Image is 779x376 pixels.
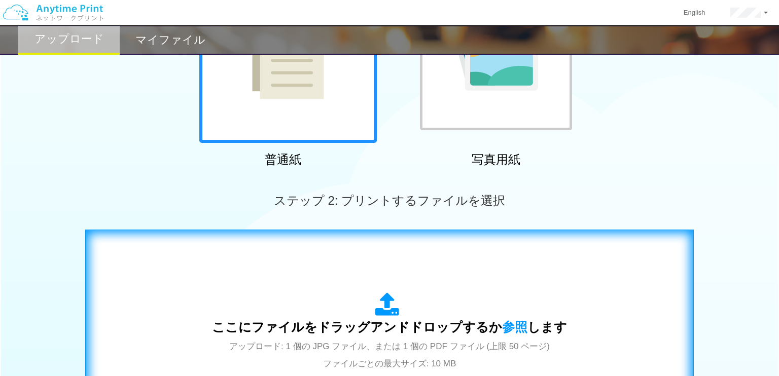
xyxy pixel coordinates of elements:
[212,320,567,334] span: ここにファイルをドラッグアンドドロップするか します
[229,342,550,368] span: アップロード: 1 個の JPG ファイル、または 1 個の PDF ファイル (上限 50 ページ) ファイルごとの最大サイズ: 10 MB
[407,153,585,166] h2: 写真用紙
[274,194,505,207] span: ステップ 2: プリントするファイルを選択
[34,33,104,45] h2: アップロード
[502,320,527,334] span: 参照
[194,153,372,166] h2: 普通紙
[135,34,205,46] h2: マイファイル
